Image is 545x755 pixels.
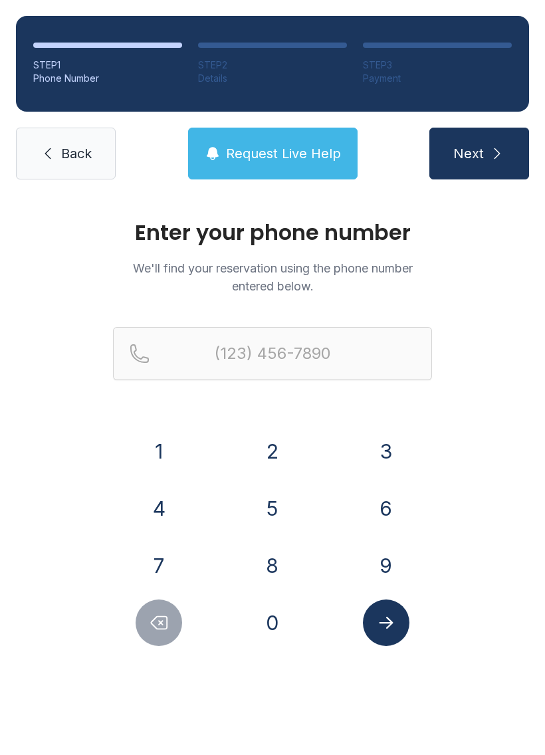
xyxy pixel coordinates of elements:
[113,259,432,295] p: We'll find your reservation using the phone number entered below.
[136,485,182,532] button: 4
[363,58,512,72] div: STEP 3
[136,428,182,475] button: 1
[363,485,409,532] button: 6
[249,485,296,532] button: 5
[363,542,409,589] button: 9
[249,542,296,589] button: 8
[113,222,432,243] h1: Enter your phone number
[363,428,409,475] button: 3
[136,542,182,589] button: 7
[33,58,182,72] div: STEP 1
[363,599,409,646] button: Submit lookup form
[226,144,341,163] span: Request Live Help
[113,327,432,380] input: Reservation phone number
[136,599,182,646] button: Delete number
[453,144,484,163] span: Next
[33,72,182,85] div: Phone Number
[198,72,347,85] div: Details
[249,599,296,646] button: 0
[61,144,92,163] span: Back
[249,428,296,475] button: 2
[198,58,347,72] div: STEP 2
[363,72,512,85] div: Payment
